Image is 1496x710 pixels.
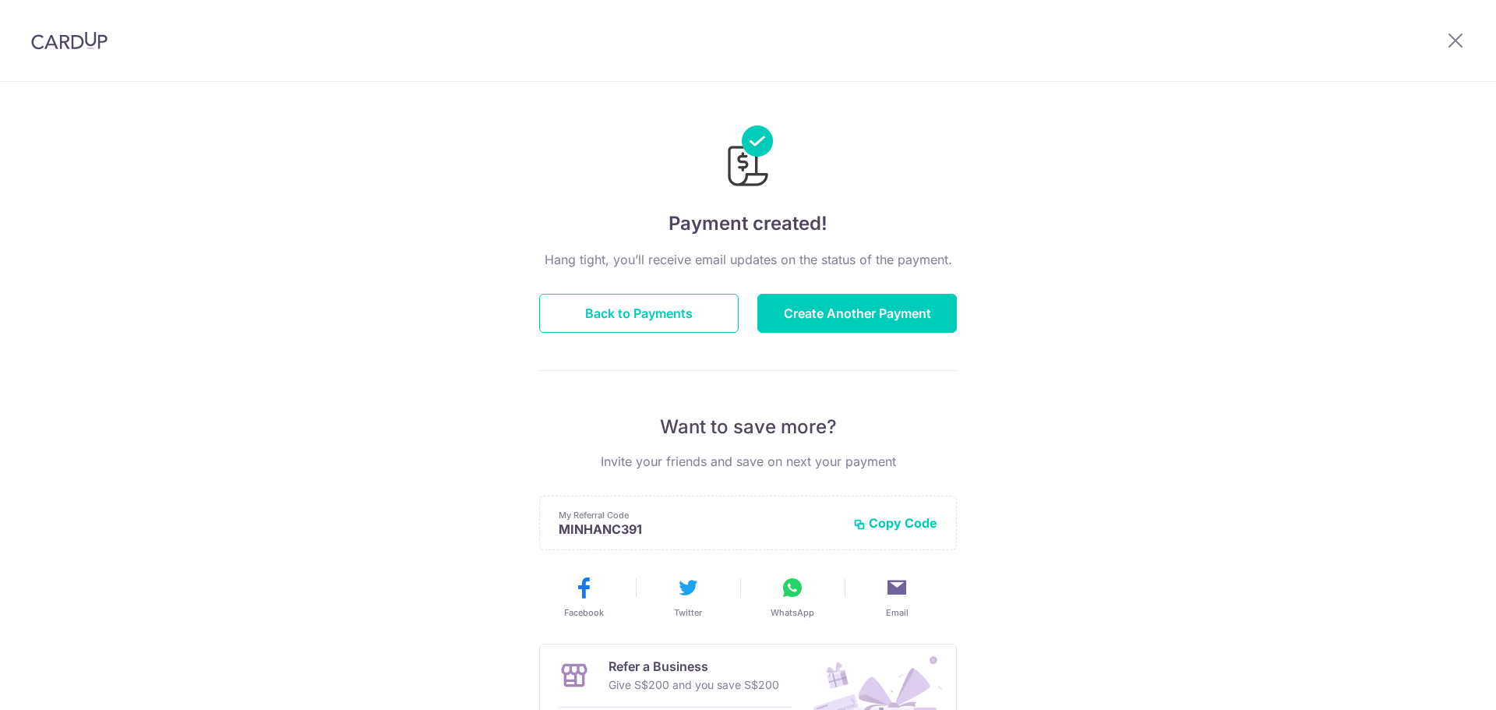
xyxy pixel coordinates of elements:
[1396,663,1480,702] iframe: Opens a widget where you can find more information
[642,575,734,619] button: Twitter
[609,657,779,676] p: Refer a Business
[853,515,937,531] button: Copy Code
[538,575,630,619] button: Facebook
[609,676,779,694] p: Give S$200 and you save S$200
[723,125,773,191] img: Payments
[886,606,909,619] span: Email
[539,452,957,471] p: Invite your friends and save on next your payment
[746,575,838,619] button: WhatsApp
[539,294,739,333] button: Back to Payments
[757,294,957,333] button: Create Another Payment
[564,606,604,619] span: Facebook
[674,606,702,619] span: Twitter
[851,575,943,619] button: Email
[539,210,957,238] h4: Payment created!
[539,415,957,440] p: Want to save more?
[771,606,814,619] span: WhatsApp
[31,31,108,50] img: CardUp
[559,509,841,521] p: My Referral Code
[559,521,841,537] p: MINHANC391
[539,250,957,269] p: Hang tight, you’ll receive email updates on the status of the payment.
